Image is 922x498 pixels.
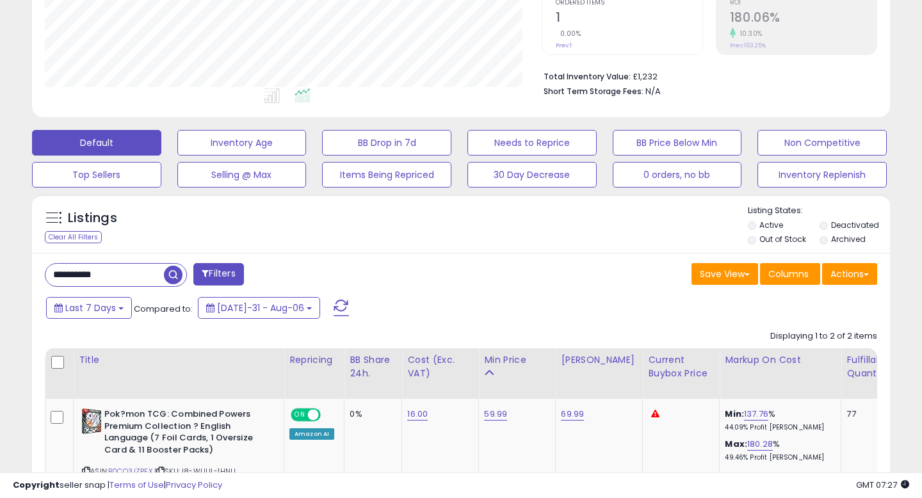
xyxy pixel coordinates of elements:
button: BB Drop in 7d [322,130,451,156]
b: Min: [725,408,744,420]
button: 30 Day Decrease [467,162,597,188]
a: 16.00 [407,408,428,421]
b: Max: [725,438,747,450]
span: | SKU: I8-WUUL-1HNU [154,466,236,476]
span: [DATE]-31 - Aug-06 [217,301,304,314]
button: [DATE]-31 - Aug-06 [198,297,320,319]
th: The percentage added to the cost of goods (COGS) that forms the calculator for Min & Max prices. [720,348,841,399]
small: 0.00% [556,29,581,38]
span: Columns [768,268,809,280]
button: Save View [691,263,758,285]
span: Compared to: [134,303,193,315]
p: Listing States: [748,205,891,217]
button: Needs to Reprice [467,130,597,156]
a: 137.76 [744,408,768,421]
b: Total Inventory Value: [544,71,631,82]
button: Top Sellers [32,162,161,188]
button: Inventory Replenish [757,162,887,188]
button: BB Price Below Min [613,130,742,156]
label: Archived [831,234,866,245]
div: Repricing [289,353,339,367]
b: Short Term Storage Fees: [544,86,643,97]
div: Amazon AI [289,428,334,440]
div: Fulfillable Quantity [846,353,891,380]
div: Clear All Filters [45,231,102,243]
button: Inventory Age [177,130,307,156]
div: 0% [350,408,392,420]
div: Displaying 1 to 2 of 2 items [770,330,877,342]
div: Title [79,353,279,367]
button: Default [32,130,161,156]
div: [PERSON_NAME] [561,353,637,367]
small: Prev: 1 [556,42,572,49]
span: OFF [319,410,339,421]
a: 59.99 [484,408,507,421]
h5: Listings [68,209,117,227]
div: Markup on Cost [725,353,836,367]
b: Pok?mon TCG: Combined Powers Premium Collection ? English Language (7 Foil Cards, 1 Oversize Card... [104,408,260,459]
span: ON [292,410,308,421]
div: seller snap | | [13,479,222,492]
button: Items Being Repriced [322,162,451,188]
div: % [725,408,831,432]
button: Last 7 Days [46,297,132,319]
button: 0 orders, no bb [613,162,742,188]
button: Filters [193,263,243,285]
button: Non Competitive [757,130,887,156]
li: £1,232 [544,68,868,83]
div: Current Buybox Price [648,353,714,380]
p: 49.46% Profit [PERSON_NAME] [725,453,831,462]
img: 51spcYJYVsL._SL40_.jpg [82,408,101,434]
div: 77 [846,408,886,420]
span: Last 7 Days [65,301,116,314]
strong: Copyright [13,479,60,491]
div: % [725,438,831,462]
button: Actions [822,263,877,285]
label: Out of Stock [759,234,806,245]
span: N/A [645,85,661,97]
small: Prev: 163.25% [730,42,766,49]
div: BB Share 24h. [350,353,396,380]
p: 44.09% Profit [PERSON_NAME] [725,423,831,432]
h2: 1 [556,10,702,28]
a: 69.99 [561,408,584,421]
a: B0CQ3JZPFX [108,466,152,477]
h2: 180.06% [730,10,877,28]
button: Columns [760,263,820,285]
small: 10.30% [736,29,763,38]
a: Terms of Use [109,479,164,491]
span: 2025-08-14 07:27 GMT [856,479,909,491]
a: 180.28 [747,438,773,451]
div: Min Price [484,353,550,367]
label: Active [759,220,783,230]
a: Privacy Policy [166,479,222,491]
div: Cost (Exc. VAT) [407,353,473,380]
label: Deactivated [831,220,879,230]
button: Selling @ Max [177,162,307,188]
